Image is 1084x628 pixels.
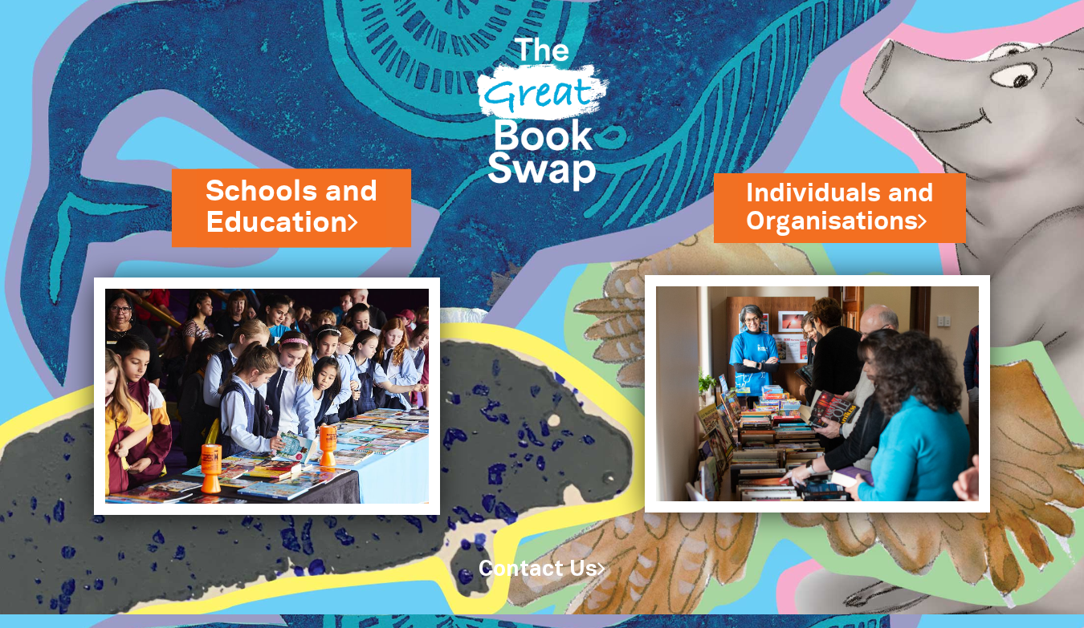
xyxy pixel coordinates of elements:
a: Schools andEducation [206,172,377,244]
img: Schools and Education [94,278,439,515]
img: Great Bookswap logo [464,6,621,213]
a: Contact Us [479,560,605,580]
img: Individuals and Organisations [645,275,990,513]
a: Individuals andOrganisations [746,176,934,238]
